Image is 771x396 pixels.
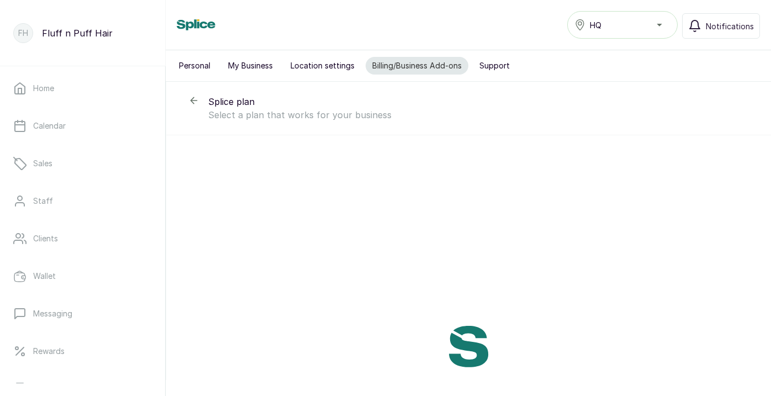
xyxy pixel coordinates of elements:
[9,73,156,104] a: Home
[33,158,52,169] p: Sales
[9,261,156,292] a: Wallet
[33,83,54,94] p: Home
[208,108,749,122] p: Select a plan that works for your business
[590,19,601,31] span: HQ
[33,120,66,131] p: Calendar
[9,298,156,329] a: Messaging
[473,57,516,75] button: Support
[42,27,113,40] p: Fluff n Puff Hair
[9,223,156,254] a: Clients
[33,196,53,207] p: Staff
[9,110,156,141] a: Calendar
[9,186,156,217] a: Staff
[33,308,72,319] p: Messaging
[33,233,58,244] p: Clients
[18,28,28,39] p: FH
[366,57,468,75] button: Billing/Business Add-ons
[33,271,56,282] p: Wallet
[33,346,65,357] p: Rewards
[9,336,156,367] a: Rewards
[221,57,279,75] button: My Business
[208,95,749,108] p: Splice plan
[682,13,760,39] button: Notifications
[9,148,156,179] a: Sales
[172,57,217,75] button: Personal
[706,20,754,32] span: Notifications
[567,11,678,39] button: HQ
[284,57,361,75] button: Location settings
